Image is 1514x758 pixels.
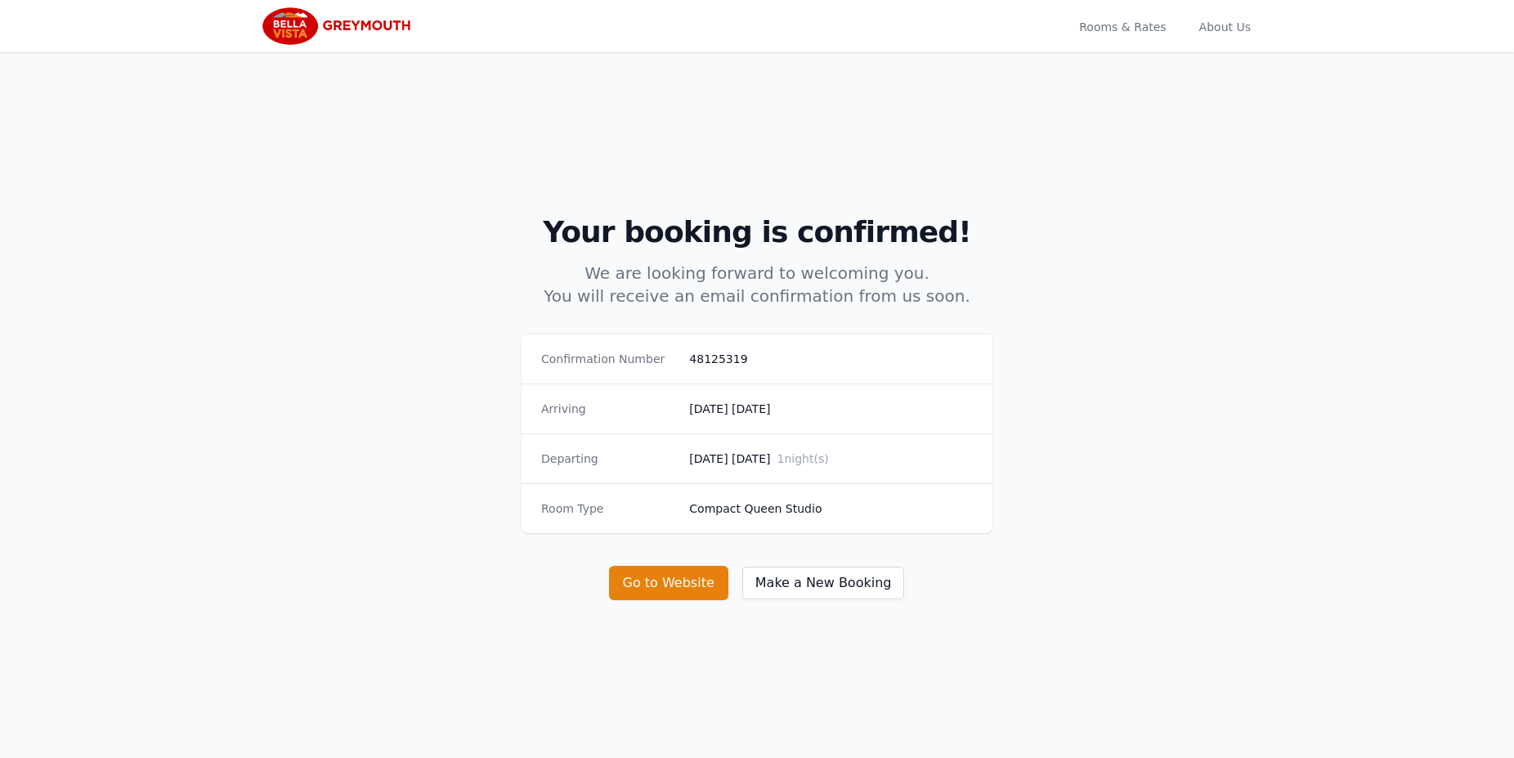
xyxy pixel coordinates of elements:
[609,575,741,590] a: Go to Website
[777,452,828,465] span: 1 night(s)
[541,451,676,467] dt: Departing
[443,262,1071,307] p: We are looking forward to welcoming you. You will receive an email confirmation from us soon.
[276,216,1238,249] h2: Your booking is confirmed!
[541,401,676,417] dt: Arriving
[689,351,973,367] dd: 48125319
[260,7,418,46] img: Bella Vista Greymouth
[541,351,676,367] dt: Confirmation Number
[689,500,973,517] dd: Compact Queen Studio
[609,566,728,600] button: Go to Website
[689,401,973,417] dd: [DATE] [DATE]
[741,566,906,600] button: Make a New Booking
[541,500,676,517] dt: Room Type
[689,451,973,467] dd: [DATE] [DATE]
